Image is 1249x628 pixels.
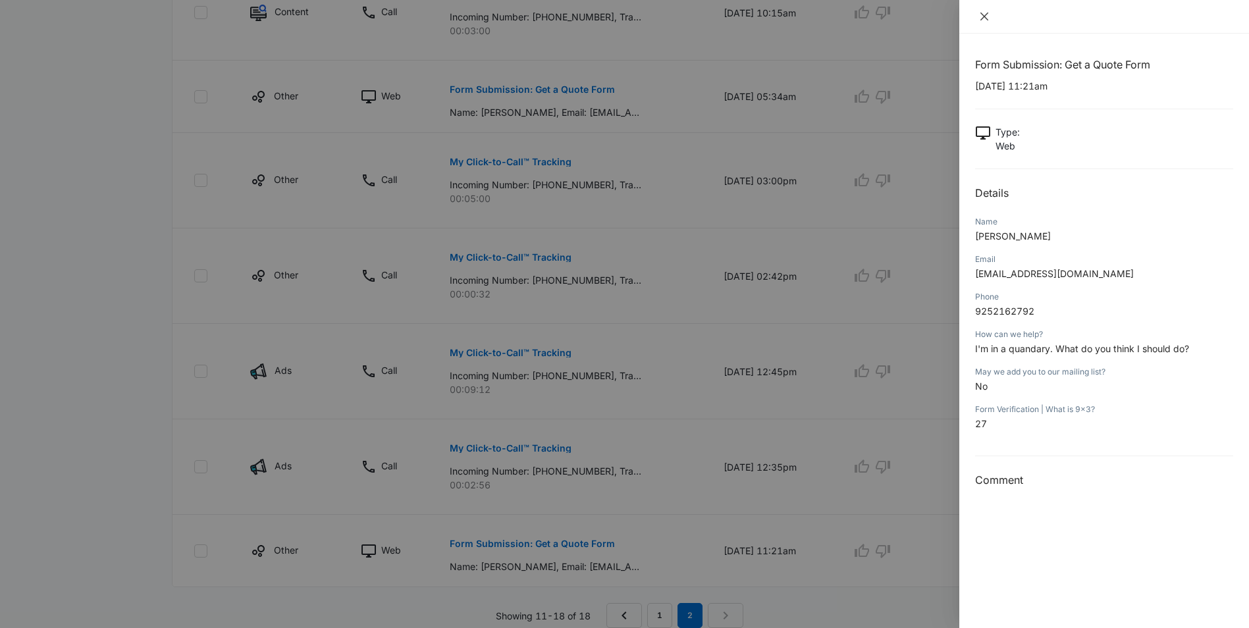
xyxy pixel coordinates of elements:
p: Type : [996,125,1020,139]
h1: Form Submission: Get a Quote Form [975,57,1233,72]
span: 27 [975,418,987,429]
span: [PERSON_NAME] [975,230,1051,242]
h3: Comment [975,472,1233,488]
p: [DATE] 11:21am [975,79,1233,93]
div: Name [975,216,1233,228]
p: Web [996,139,1020,153]
span: close [979,11,990,22]
div: Email [975,253,1233,265]
div: Phone [975,291,1233,303]
h2: Details [975,185,1233,201]
div: May we add you to our mailing list? [975,366,1233,378]
span: I'm in a quandary. What do you think I should do? [975,343,1189,354]
span: No [975,380,988,392]
div: How can we help? [975,328,1233,340]
span: [EMAIL_ADDRESS][DOMAIN_NAME] [975,268,1134,279]
span: 9252162792 [975,305,1034,317]
button: Close [975,11,994,22]
div: Form Verification | What is 9x3? [975,404,1233,415]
